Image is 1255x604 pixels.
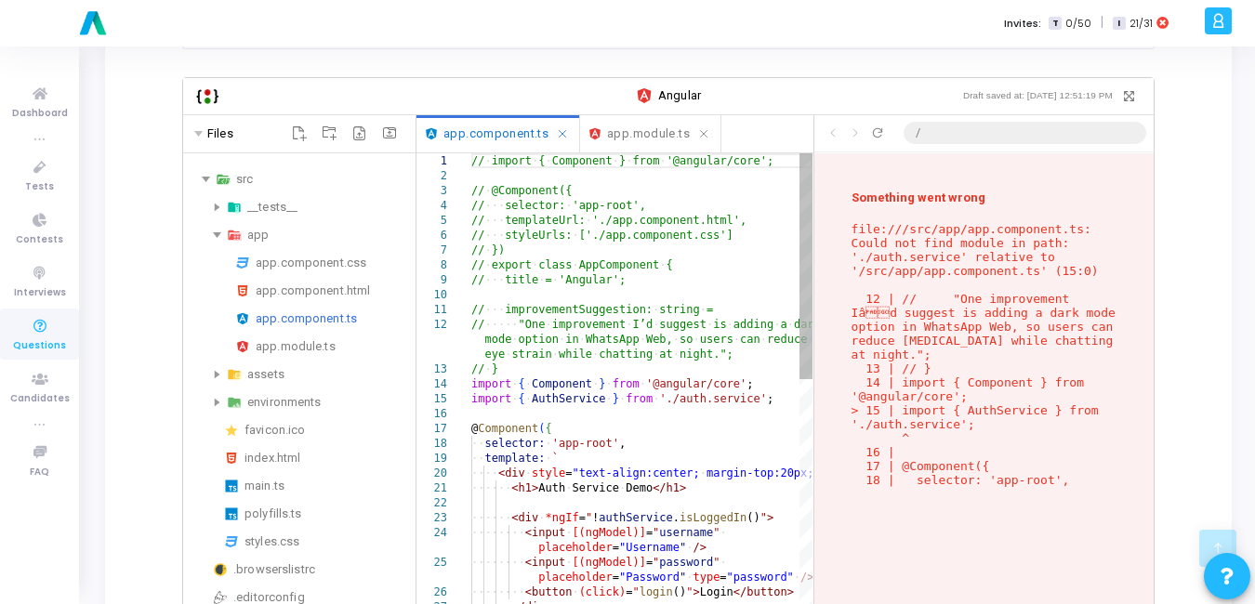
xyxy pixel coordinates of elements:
span: '@angular/core'; [667,154,774,167]
span: margin-top:20px;" [707,466,821,479]
span: class [538,258,572,271]
span: " [760,511,767,524]
span: Questions [13,338,66,354]
button: Upload File [344,118,375,149]
span: ·‌ [733,333,740,346]
span: ·‌·‌·‌·‌·‌ [485,318,519,331]
span: ·‌ [592,377,599,390]
span: ·‌·‌·‌ [485,303,506,316]
span: < [525,556,532,569]
span: "Password" [619,571,686,584]
div: 25 [416,555,447,570]
span: ·‌ [546,318,552,331]
span: " [653,556,659,569]
span: ·‌ [673,333,680,346]
div: __tests__ [247,196,408,218]
span: ·‌ [586,214,592,227]
span: selector: [505,199,565,212]
span: 'app-root', [573,199,646,212]
span: Component [532,377,592,390]
span: a [781,318,787,331]
div: 12 [416,317,447,332]
span: ·‌ [727,318,733,331]
span: Service [573,481,620,494]
div: 8 [416,257,447,272]
span: ·‌·‌·‌ [485,229,506,242]
span: ; [767,392,773,405]
span: , [619,437,626,450]
span: ·‌ [485,154,492,167]
div: 14 [416,376,447,391]
span: ·‌ [606,392,613,405]
img: folder-app-open.svg [227,225,242,245]
span: "One [519,318,546,331]
span: ·‌ [619,481,626,494]
div: styles.css [244,531,408,553]
div: 6 [416,228,447,243]
span: > [532,481,538,494]
span: ·‌ [552,348,559,361]
img: css.svg [235,253,250,273]
span: ·‌ [606,377,613,390]
span: { [519,377,525,390]
span: ·‌ [572,229,578,242]
span: isLoggedIn [680,511,746,524]
span: improvementSuggestion: [505,303,653,316]
span: < [498,466,505,479]
div: main.ts [244,475,408,497]
span: ; [746,377,753,390]
span: < [511,481,518,494]
span: { [546,422,552,435]
span: ·‌ [546,452,552,465]
img: html.svg [235,281,250,301]
span: div [519,511,539,524]
div: 24 [416,525,447,540]
span: ·‌ [538,511,545,524]
img: folder-src-open.svg [216,169,231,190]
span: } [613,392,619,405]
span: // [471,303,484,316]
span: eye [485,348,506,361]
span: strain [511,348,551,361]
div: Select active file [416,115,812,152]
img: angular-component.svg [235,309,250,329]
span: h1 [519,481,532,494]
div: 19 [416,451,447,466]
span: ·‌ [565,199,572,212]
span: " [573,466,579,479]
span: Angular [658,86,701,105]
span: export [492,258,532,271]
strong: Something went wrong [852,190,1116,204]
div: assets [247,363,408,386]
span: I [1113,17,1125,31]
span: ·‌ [532,154,538,167]
span: ·‌ [485,362,492,375]
p: Draft saved at: [DATE] 12:51:19 PM [963,86,1113,105]
div: 10 [416,287,447,302]
span: from [633,154,660,167]
span: Demo [626,481,653,494]
span: style [532,466,565,479]
span: = [565,466,572,479]
span: at [659,348,672,361]
span: Component [478,422,538,435]
span: @ [471,422,478,435]
span: ·‌ [559,333,565,346]
div: app.component.ts [256,308,408,330]
span: ·‌ [626,318,632,331]
span: reduce [767,333,807,346]
span: h1 [667,481,680,494]
span: templateUrl: [505,214,586,227]
span: () [746,511,760,524]
span: './app.component.html', [592,214,746,227]
span: input [532,526,565,539]
span: T [1049,17,1061,31]
span: ·‌ [511,377,518,390]
img: angular.svg [235,336,250,357]
button: app.module.ts [580,115,721,152]
span: ·‌ [720,556,726,569]
span: ·‌ [707,318,713,331]
img: css.svg [224,532,239,552]
span: } [619,154,626,167]
span: 'app-root' [552,437,619,450]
